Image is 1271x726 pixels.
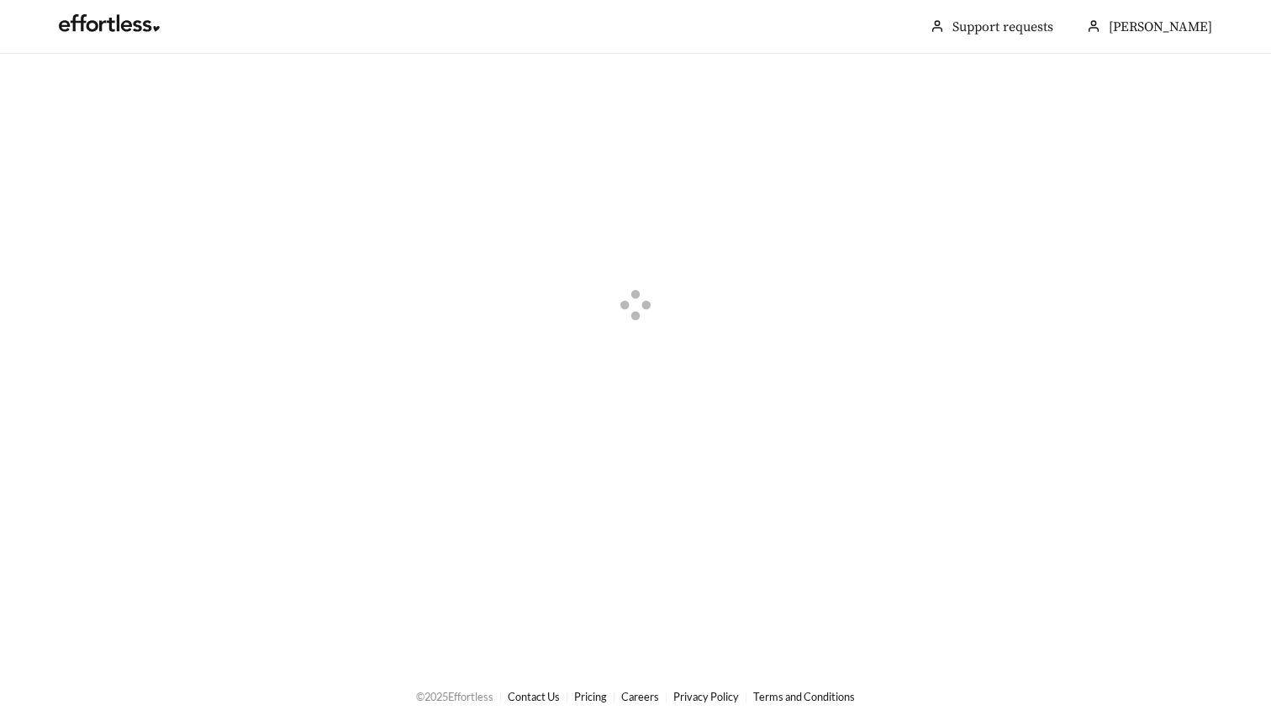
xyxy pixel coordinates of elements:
a: Pricing [574,690,607,703]
a: Contact Us [508,690,560,703]
a: Privacy Policy [673,690,739,703]
a: Support requests [952,18,1053,35]
span: [PERSON_NAME] [1109,18,1212,35]
span: © 2025 Effortless [416,690,493,703]
a: Careers [621,690,659,703]
a: Terms and Conditions [753,690,855,703]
